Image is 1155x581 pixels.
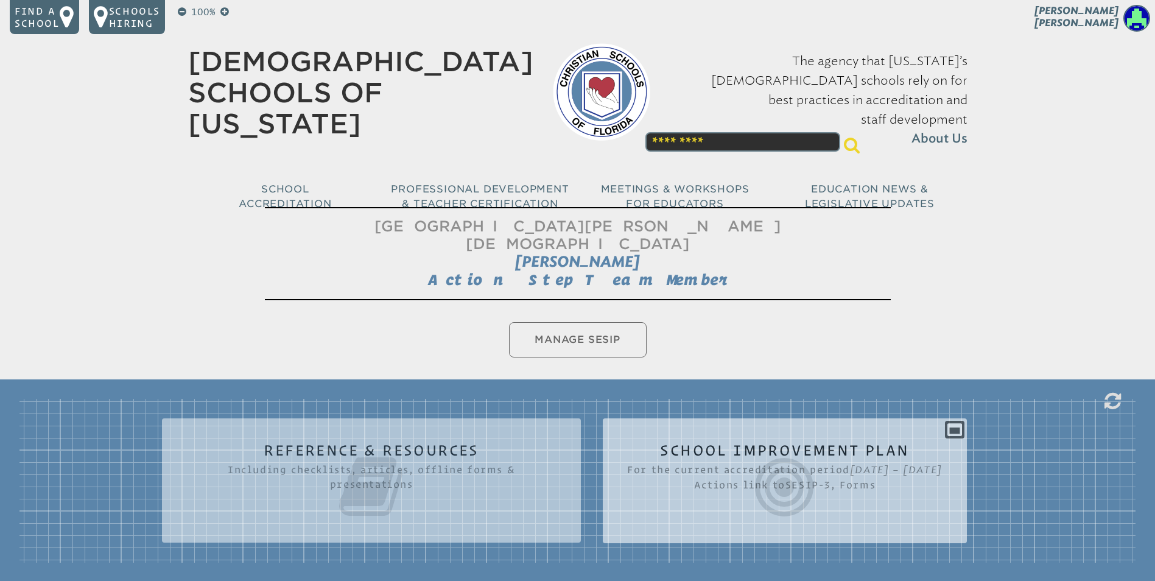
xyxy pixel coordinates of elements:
img: a8112d6bc4a0bdbe5bf054257f459859 [1123,5,1150,32]
p: The agency that [US_STATE]’s [DEMOGRAPHIC_DATA] schools rely on for best practices in accreditati... [670,51,967,149]
p: Find a school [15,5,60,29]
span: [PERSON_NAME] [PERSON_NAME] [1034,5,1118,29]
span: About Us [911,129,967,149]
span: Education News & Legislative Updates [805,183,935,210]
span: [PERSON_NAME] [515,253,640,270]
span: Professional Development & Teacher Certification [391,183,569,210]
span: Action Step Team Member [428,271,728,288]
a: [DEMOGRAPHIC_DATA] Schools of [US_STATE] [188,46,533,139]
h2: School Improvement Plan [627,443,943,521]
span: School Accreditation [239,183,331,210]
span: [GEOGRAPHIC_DATA][PERSON_NAME][DEMOGRAPHIC_DATA] [374,217,781,253]
p: Schools Hiring [109,5,160,29]
span: Meetings & Workshops for Educators [601,183,750,210]
img: csf-logo-web-colors.png [553,43,650,141]
h2: Reference & Resources [186,443,556,521]
p: 100% [189,5,218,19]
